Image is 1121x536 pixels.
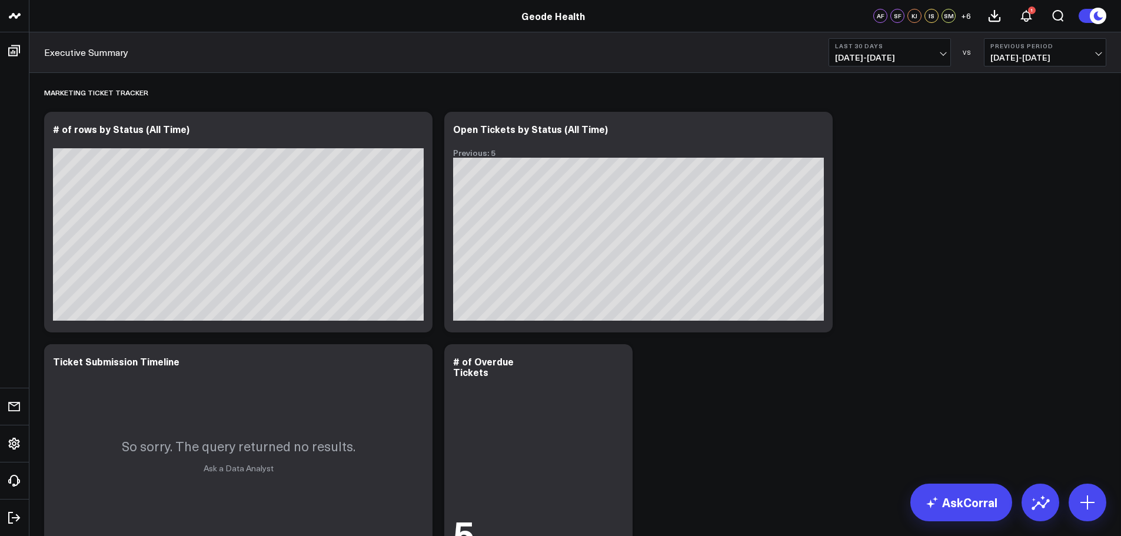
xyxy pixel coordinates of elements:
[122,437,355,455] p: So sorry. The query returned no results.
[44,46,128,59] a: Executive Summary
[942,9,956,23] div: SM
[957,49,978,56] div: VS
[53,355,179,368] div: Ticket Submission Timeline
[835,53,944,62] span: [DATE] - [DATE]
[44,79,148,106] div: Marketing Ticket Tracker
[959,9,973,23] button: +6
[907,9,922,23] div: KJ
[990,53,1100,62] span: [DATE] - [DATE]
[924,9,939,23] div: IS
[984,38,1106,66] button: Previous Period[DATE]-[DATE]
[835,42,944,49] b: Last 30 Days
[873,9,887,23] div: AF
[453,148,824,158] div: Previous: 5
[453,355,514,378] div: # of Overdue Tickets
[1028,6,1036,14] div: 1
[53,122,189,135] div: # of rows by Status (All Time)
[521,9,585,22] a: Geode Health
[453,122,608,135] div: Open Tickets by Status (All Time)
[990,42,1100,49] b: Previous Period
[961,12,971,20] span: + 6
[890,9,904,23] div: SF
[829,38,951,66] button: Last 30 Days[DATE]-[DATE]
[910,484,1012,521] a: AskCorral
[204,462,274,474] a: Ask a Data Analyst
